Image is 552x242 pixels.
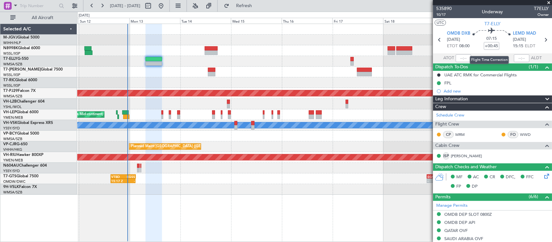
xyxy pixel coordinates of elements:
[513,43,523,49] span: 15:15
[3,121,53,125] a: VH-VSKGlobal Express XRS
[3,142,16,146] span: VP-CJR
[3,68,63,71] a: T7-[PERSON_NAME]Global 7500
[3,174,16,178] span: T7-GTS
[3,46,40,50] a: N8998KGlobal 6000
[444,80,451,86] div: FPL
[3,137,22,141] a: WMSA/SZB
[17,16,68,20] span: All Aircraft
[534,5,549,12] span: T7ELLY
[79,18,129,24] div: Sun 12
[3,190,22,195] a: WMSA/SZB
[428,175,439,179] div: EGSS
[444,88,549,94] div: Add new
[131,142,239,151] div: Planned Maint [GEOGRAPHIC_DATA] ([GEOGRAPHIC_DATA] Intl)
[470,56,509,64] div: Flight Time Correction
[436,12,452,17] span: 10/17
[20,1,57,11] input: Trip Number
[111,175,123,179] div: VTBD
[221,1,260,11] button: Refresh
[3,57,17,61] span: T7-ELLY
[529,193,538,200] span: (6/6)
[3,62,22,67] a: WMSA/SZB
[482,9,503,16] div: Underway
[435,103,446,111] span: Crew
[447,43,458,49] span: ETOT
[180,18,231,24] div: Tue 14
[435,20,446,26] button: UTC
[526,174,534,181] span: FFC
[3,153,16,157] span: VH-RIU
[3,46,18,50] span: N8998K
[436,5,452,12] span: 535890
[3,147,22,152] a: VHHH/HKG
[3,89,36,93] a: T7-PJ29Falcon 7X
[231,18,282,24] div: Wed 15
[3,51,20,56] a: WSSL/XSP
[531,55,542,61] span: ALDT
[3,36,17,39] span: M-JGVJ
[486,36,497,42] span: 07:15
[435,95,468,103] span: Leg Information
[428,179,439,183] div: -
[3,185,19,189] span: 9H-VSLK
[529,63,538,70] span: (1/1)
[3,78,37,82] a: T7-RICGlobal 6000
[3,57,28,61] a: T7-ELLYG-550
[3,72,20,77] a: WSSL/XSP
[456,174,462,181] span: MF
[3,153,43,157] a: VH-RIUHawker 800XP
[455,132,470,137] a: MRM
[3,40,21,45] a: WIHH/HLP
[3,36,39,39] a: M-JGVJGlobal 5000
[435,121,459,128] span: Flight Crew
[447,37,460,43] span: [DATE]
[3,126,20,131] a: YSSY/SYD
[3,164,19,168] span: N604AU
[456,183,461,190] span: FP
[3,185,37,189] a: 9H-VSLKFalcon 7X
[447,30,470,37] span: OMDB DXB
[3,169,20,173] a: YSSY/SYD
[513,37,526,43] span: [DATE]
[3,104,22,109] a: YSHL/WOL
[444,236,483,241] div: SAUDI ARABIA OVF
[513,30,536,37] span: LEMD MAD
[3,100,45,104] a: VH-L2BChallenger 604
[3,110,38,114] a: VH-LEPGlobal 6000
[3,89,18,93] span: T7-PJ29
[3,132,39,136] a: VP-BCYGlobal 5000
[3,110,16,114] span: VH-LEP
[3,68,41,71] span: T7-[PERSON_NAME]
[456,54,471,62] input: --:--
[484,20,501,27] span: T7-ELLY
[472,183,478,190] span: DP
[383,18,434,24] div: Sat 18
[459,43,470,49] span: 08:00
[111,179,123,183] div: 15:17 Z
[231,4,258,8] span: Refresh
[436,112,464,119] a: Schedule Crew
[3,179,26,184] a: OMDW/DWC
[7,13,70,23] button: All Aircraft
[444,72,517,78] div: UAE ATC RMK for Commercial Flights
[443,55,454,61] span: ATOT
[123,175,135,179] div: EGSS
[525,43,535,49] span: ELDT
[473,174,479,181] span: AC
[534,12,549,17] span: Owner
[79,13,90,18] div: [DATE]
[435,163,497,171] span: Dispatch Checks and Weather
[444,220,475,225] div: OMDB DEP API
[123,179,135,183] div: -
[110,3,140,9] span: [DATE] - [DATE]
[435,142,460,149] span: Cabin Crew
[444,212,492,217] div: OMDB DEP SLOT 0800Z
[3,142,27,146] a: VP-CJRG-650
[508,131,518,138] div: FO
[3,132,17,136] span: VP-BCY
[443,131,454,138] div: CP
[436,203,468,209] a: Manage Permits
[3,158,23,163] a: YMEN/MEB
[3,100,17,104] span: VH-L2B
[3,83,20,88] a: WSSL/XSP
